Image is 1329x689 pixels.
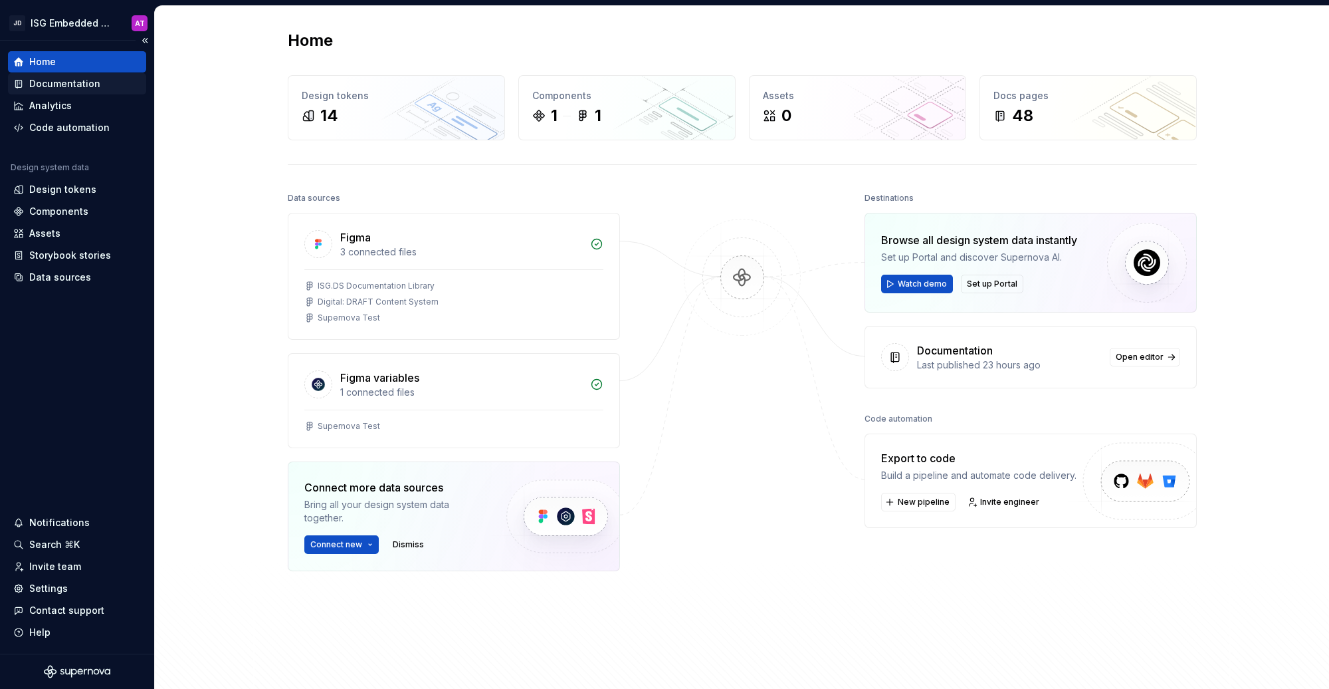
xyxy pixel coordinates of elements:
[881,251,1077,264] div: Set up Portal and discover Supernova AI.
[917,358,1102,372] div: Last published 23 hours ago
[29,582,68,595] div: Settings
[961,275,1023,293] button: Set up Portal
[8,622,146,643] button: Help
[595,105,601,126] div: 1
[8,600,146,621] button: Contact support
[881,232,1077,248] div: Browse all design system data instantly
[393,539,424,550] span: Dismiss
[917,343,993,358] div: Documentation
[964,493,1045,511] a: Invite engineer
[8,117,146,138] a: Code automation
[310,539,362,550] span: Connect new
[8,578,146,599] a: Settings
[993,89,1183,102] div: Docs pages
[318,421,380,432] div: Supernova Test
[304,535,379,554] button: Connect new
[135,18,145,29] div: AT
[551,105,558,126] div: 1
[288,189,340,207] div: Data sources
[532,89,722,102] div: Components
[318,281,435,291] div: ISG.DS Documentation Library
[898,279,947,289] span: Watch demo
[29,183,96,196] div: Design tokens
[518,75,736,140] a: Components11
[29,249,111,262] div: Storybook stories
[1110,348,1180,366] a: Open editor
[967,279,1017,289] span: Set up Portal
[29,560,81,573] div: Invite team
[898,497,950,507] span: New pipeline
[318,297,439,307] div: Digital: DRAFT Content System
[29,55,56,69] div: Home
[29,77,100,90] div: Documentation
[44,665,110,678] svg: Supernova Logo
[1012,105,1033,126] div: 48
[29,227,60,240] div: Assets
[881,493,956,511] button: New pipeline
[340,229,371,245] div: Figma
[8,534,146,555] button: Search ⌘K
[29,516,90,529] div: Notifications
[288,75,505,140] a: Design tokens14
[8,51,146,72] a: Home
[29,538,80,551] div: Search ⌘K
[1116,352,1164,362] span: Open editor
[8,245,146,266] a: Storybook stories
[865,189,914,207] div: Destinations
[9,15,25,31] div: JD
[304,498,484,525] div: Bring all your design system data together.
[340,386,582,399] div: 1 connected files
[29,626,51,639] div: Help
[29,271,91,284] div: Data sources
[288,353,620,448] a: Figma variables1 connected filesSupernova Test
[8,73,146,94] a: Documentation
[288,213,620,340] a: Figma3 connected filesISG.DS Documentation LibraryDigital: DRAFT Content SystemSupernova Test
[136,31,154,50] button: Collapse sidebar
[763,89,952,102] div: Assets
[3,9,152,37] button: JDISG Embedded Design SystemAT
[749,75,966,140] a: Assets0
[980,497,1039,507] span: Invite engineer
[340,370,419,386] div: Figma variables
[288,30,333,51] h2: Home
[881,469,1076,482] div: Build a pipeline and automate code delivery.
[320,105,338,126] div: 14
[11,162,89,173] div: Design system data
[8,267,146,288] a: Data sources
[865,410,932,428] div: Code automation
[979,75,1197,140] a: Docs pages48
[29,205,88,218] div: Components
[340,245,582,259] div: 3 connected files
[31,17,116,30] div: ISG Embedded Design System
[8,223,146,244] a: Assets
[8,179,146,200] a: Design tokens
[8,512,146,533] button: Notifications
[781,105,791,126] div: 0
[8,556,146,577] a: Invite team
[8,95,146,116] a: Analytics
[29,99,72,112] div: Analytics
[881,275,953,293] button: Watch demo
[304,480,484,495] div: Connect more data sources
[318,313,380,323] div: Supernova Test
[29,121,110,134] div: Code automation
[387,535,430,554] button: Dismiss
[881,450,1076,466] div: Export to code
[302,89,491,102] div: Design tokens
[8,201,146,222] a: Components
[29,604,104,617] div: Contact support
